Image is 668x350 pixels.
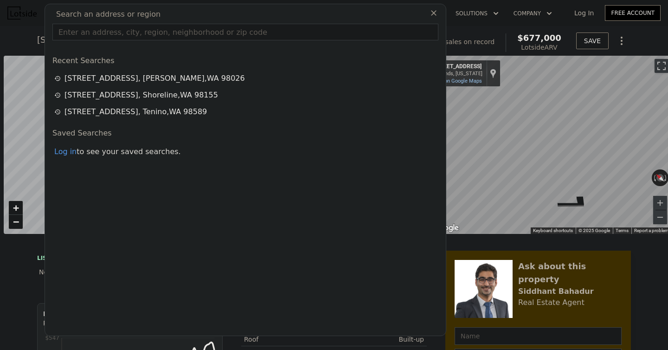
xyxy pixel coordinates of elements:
[9,201,23,215] a: Zoom in
[64,106,207,117] div: [STREET_ADDRESS] , Tenino , WA 98589
[45,335,59,341] tspan: $547
[244,335,334,344] div: Roof
[490,68,496,78] a: Show location on map
[54,73,439,84] a: [STREET_ADDRESS], [PERSON_NAME],WA 98026
[517,33,561,43] span: $677,000
[518,286,594,297] div: Siddhant Bahadur
[13,216,19,227] span: −
[43,318,130,333] div: Price per Square Foot
[578,228,610,233] span: © 2025 Google
[432,71,482,77] div: Edmonds, [US_STATE]
[518,260,622,286] div: Ask about this property
[7,6,37,19] img: Lotside
[64,73,245,84] div: [STREET_ADDRESS] , [PERSON_NAME] , WA 98026
[37,33,243,46] div: [STREET_ADDRESS] , [PERSON_NAME] , WA 98026
[506,5,559,22] button: Company
[432,63,482,71] div: [STREET_ADDRESS]
[563,8,605,18] a: Log In
[455,327,622,345] input: Name
[432,78,482,84] a: View on Google Maps
[518,297,584,308] div: Real Estate Agent
[54,146,77,157] div: Log in
[533,227,573,234] button: Keyboard shortcuts
[64,90,218,101] div: [STREET_ADDRESS] , Shoreline , WA 98155
[49,120,442,143] div: Saved Searches
[653,210,667,224] button: Zoom out
[37,264,223,280] div: No sales history record for this property.
[517,43,561,52] div: Lotside ARV
[52,24,438,40] input: Enter an address, city, region, neighborhood or zip code
[612,32,631,50] button: Show Options
[13,202,19,214] span: +
[49,48,442,70] div: Recent Searches
[541,191,610,213] path: Go South, 67th Ave W
[448,5,506,22] button: Solutions
[49,9,161,20] span: Search an address or region
[605,5,661,21] a: Free Account
[616,228,629,233] a: Terms (opens in new tab)
[9,215,23,229] a: Zoom out
[43,309,217,318] div: Houses Median Sale
[653,196,667,210] button: Zoom in
[576,32,609,49] button: SAVE
[652,169,657,186] button: Rotate counterclockwise
[37,254,223,264] div: LISTING & SALE HISTORY
[54,90,439,101] a: [STREET_ADDRESS], Shoreline,WA 98155
[54,106,439,117] a: [STREET_ADDRESS], Tenino,WA 98589
[77,146,180,157] span: to see your saved searches.
[334,335,424,344] div: Built-up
